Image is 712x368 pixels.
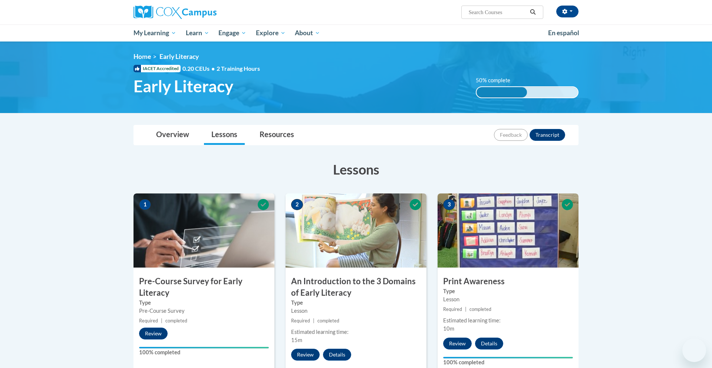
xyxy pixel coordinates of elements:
[291,337,302,343] span: 15m
[530,129,565,141] button: Transcript
[443,295,573,304] div: Lesson
[139,199,151,210] span: 1
[204,125,245,145] a: Lessons
[291,318,310,324] span: Required
[133,160,578,179] h3: Lessons
[543,25,584,41] a: En español
[443,306,462,312] span: Required
[443,325,454,332] span: 10m
[133,53,151,60] a: Home
[443,357,573,358] div: Your progress
[133,65,181,72] span: IACET Accredited
[286,276,426,299] h3: An Introduction to the 3 Domains of Early Literacy
[465,306,467,312] span: |
[527,8,538,17] button: Search
[469,306,491,312] span: completed
[251,24,290,42] a: Explore
[139,307,269,315] div: Pre-Course Survey
[477,87,527,97] div: 50% complete
[139,328,168,339] button: Review
[291,307,421,315] div: Lesson
[548,29,579,37] span: En español
[139,299,269,307] label: Type
[286,193,426,268] img: Course Image
[494,129,528,141] button: Feedback
[317,318,339,324] span: completed
[443,287,573,295] label: Type
[211,65,215,72] span: •
[323,349,351,361] button: Details
[133,29,176,37] span: My Learning
[290,24,325,42] a: About
[291,199,303,210] span: 2
[476,76,518,84] label: 50% complete
[214,24,251,42] a: Engage
[159,53,199,60] span: Early Literacy
[443,338,472,349] button: Review
[468,8,527,17] input: Search Courses
[186,29,209,37] span: Learn
[133,276,274,299] h3: Pre-Course Survey for Early Literacy
[438,276,578,287] h3: Print Awareness
[443,316,573,325] div: Estimated learning time:
[165,318,187,324] span: completed
[181,24,214,42] a: Learn
[443,358,573,367] label: 100% completed
[122,24,590,42] div: Main menu
[133,6,217,19] img: Cox Campus
[475,338,503,349] button: Details
[139,348,269,357] label: 100% completed
[291,349,320,361] button: Review
[556,6,578,17] button: Account Settings
[313,318,314,324] span: |
[252,125,301,145] a: Resources
[133,193,274,268] img: Course Image
[149,125,197,145] a: Overview
[129,24,181,42] a: My Learning
[182,64,217,73] span: 0.20 CEUs
[438,193,578,268] img: Course Image
[295,29,320,37] span: About
[139,347,269,348] div: Your progress
[218,29,246,37] span: Engage
[133,6,274,19] a: Cox Campus
[682,338,706,362] iframe: Button to launch messaging window
[256,29,286,37] span: Explore
[291,328,421,336] div: Estimated learning time:
[443,199,455,210] span: 3
[217,65,260,72] span: 2 Training Hours
[291,299,421,307] label: Type
[161,318,162,324] span: |
[133,76,233,96] span: Early Literacy
[139,318,158,324] span: Required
